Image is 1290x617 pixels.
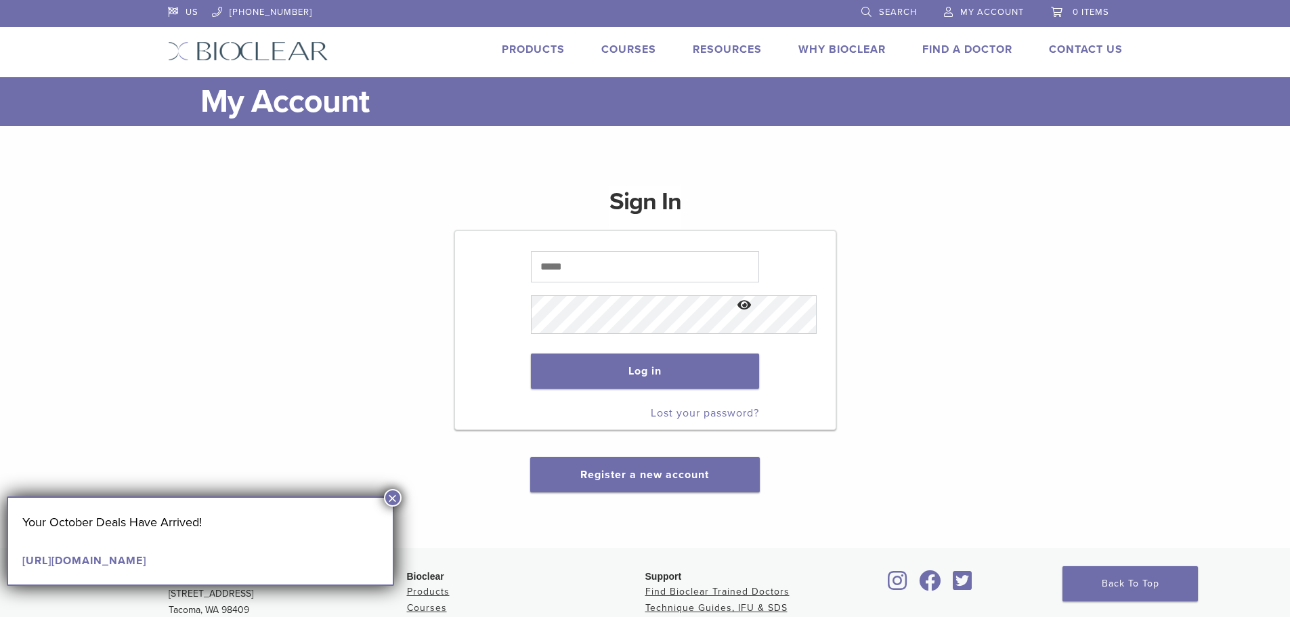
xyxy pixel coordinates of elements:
[22,512,379,532] p: Your October Deals Have Arrived!
[609,186,681,229] h1: Sign In
[645,586,790,597] a: Find Bioclear Trained Doctors
[407,602,447,614] a: Courses
[651,406,759,420] a: Lost your password?
[384,489,402,507] button: Close
[407,586,450,597] a: Products
[922,43,1012,56] a: Find A Doctor
[798,43,886,56] a: Why Bioclear
[530,457,759,492] button: Register a new account
[200,77,1123,126] h1: My Account
[960,7,1024,18] span: My Account
[601,43,656,56] a: Courses
[693,43,762,56] a: Resources
[1073,7,1109,18] span: 0 items
[645,571,682,582] span: Support
[884,578,912,592] a: Bioclear
[168,41,328,61] img: Bioclear
[949,578,977,592] a: Bioclear
[879,7,917,18] span: Search
[1049,43,1123,56] a: Contact Us
[645,602,788,614] a: Technique Guides, IFU & SDS
[580,468,709,482] a: Register a new account
[22,554,146,568] a: [URL][DOMAIN_NAME]
[502,43,565,56] a: Products
[730,289,759,323] button: Show password
[407,571,444,582] span: Bioclear
[1062,566,1198,601] a: Back To Top
[531,354,759,389] button: Log in
[915,578,946,592] a: Bioclear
